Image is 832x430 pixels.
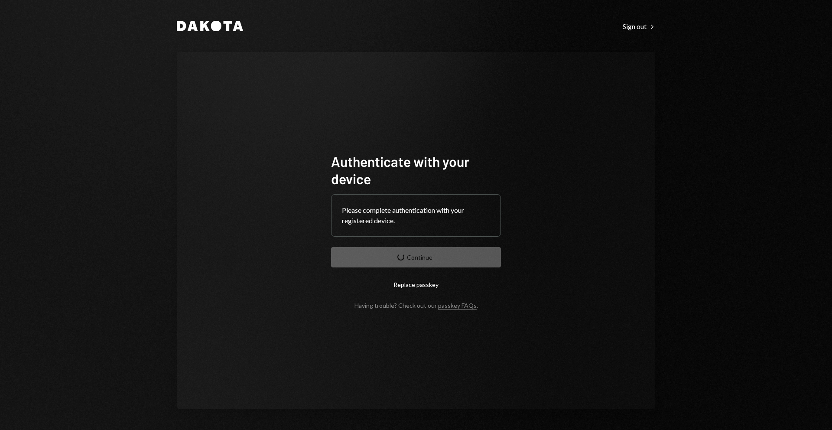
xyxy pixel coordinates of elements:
div: Sign out [623,22,655,31]
div: Having trouble? Check out our . [354,302,478,309]
a: Sign out [623,21,655,31]
button: Replace passkey [331,274,501,295]
a: passkey FAQs [438,302,477,310]
h1: Authenticate with your device [331,153,501,187]
div: Please complete authentication with your registered device. [342,205,490,226]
